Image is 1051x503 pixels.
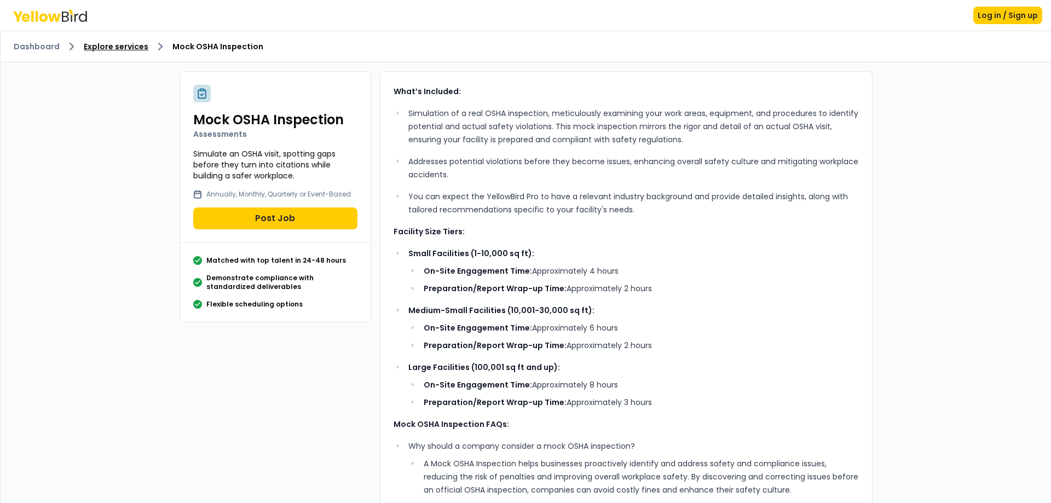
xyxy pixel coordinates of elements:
[193,111,357,129] h2: Mock OSHA Inspection
[394,419,509,430] strong: Mock OSHA Inspection FAQs:
[424,379,532,390] strong: On-Site Engagement Time:
[193,207,357,229] button: Post Job
[424,265,532,276] strong: On-Site Engagement Time:
[408,362,560,373] strong: Large Facilities (100,001 sq ft and up):
[193,148,357,181] p: Simulate an OSHA visit, spotting gaps before they turn into citations while building a safer work...
[206,274,357,291] p: Demonstrate compliance with standardized deliverables
[424,282,858,295] p: Approximately 2 hours
[424,378,858,391] p: Approximately 8 hours
[424,397,567,408] strong: Preparation/Report Wrap-up Time:
[408,107,858,146] p: Simulation of a real OSHA inspection, meticulously examining your work areas, equipment, and proc...
[424,340,567,351] strong: Preparation/Report Wrap-up Time:
[394,86,461,97] strong: What’s Included:
[193,129,357,140] p: Assessments
[172,41,263,52] span: Mock OSHA Inspection
[408,305,594,316] strong: Medium-Small Facilities (10,001-30,000 sq ft):
[408,190,858,216] p: You can expect the YellowBird Pro to have a relevant industry background and provide detailed ins...
[408,440,858,453] p: Why should a company consider a mock OSHA inspection?
[14,40,1038,53] nav: breadcrumb
[14,41,60,52] a: Dashboard
[206,256,346,265] p: Matched with top talent in 24-48 hours
[424,321,858,334] p: Approximately 6 hours
[424,283,567,294] strong: Preparation/Report Wrap-up Time:
[424,396,858,409] p: Approximately 3 hours
[973,7,1042,24] button: Log in / Sign up
[420,457,858,496] li: A Mock OSHA Inspection helps businesses proactively identify and address safety and compliance is...
[424,322,532,333] strong: On-Site Engagement Time:
[206,190,351,199] p: Annually, Monthly, Quarterly or Event-Based
[206,300,303,309] p: Flexible scheduling options
[424,264,858,277] p: Approximately 4 hours
[408,155,858,181] p: Addresses potential violations before they become issues, enhancing overall safety culture and mi...
[394,226,465,237] strong: Facility Size Tiers:
[424,339,858,352] p: Approximately 2 hours
[408,248,534,259] strong: Small Facilities (1-10,000 sq ft):
[84,41,148,52] a: Explore services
